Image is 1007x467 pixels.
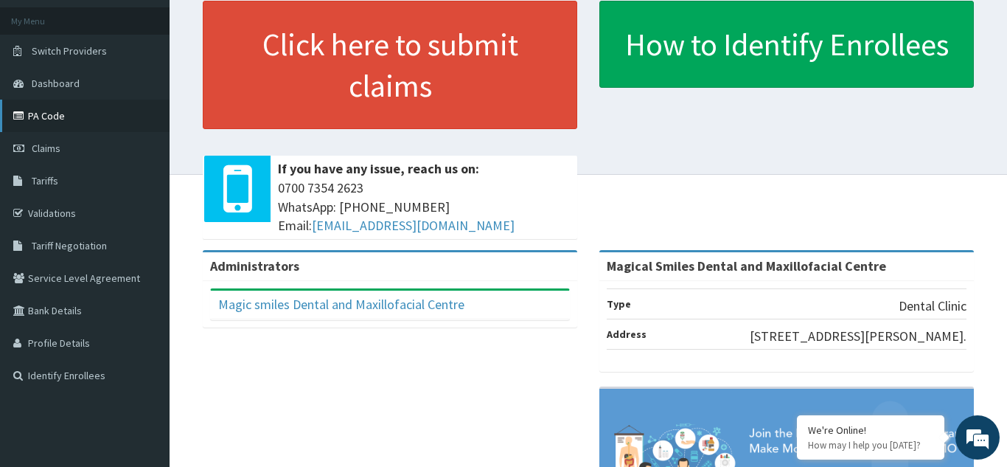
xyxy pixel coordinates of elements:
[32,44,107,58] span: Switch Providers
[899,297,966,316] p: Dental Clinic
[86,139,203,288] span: We're online!
[750,327,966,346] p: [STREET_ADDRESS][PERSON_NAME].
[278,160,479,177] b: If you have any issue, reach us on:
[7,311,281,362] textarea: Type your message and hit 'Enter'
[242,7,277,43] div: Minimize live chat window
[312,217,515,234] a: [EMAIL_ADDRESS][DOMAIN_NAME]
[218,296,464,313] a: Magic smiles Dental and Maxillofacial Centre
[77,83,248,102] div: Chat with us now
[32,142,60,155] span: Claims
[32,174,58,187] span: Tariffs
[808,439,933,452] p: How may I help you today?
[32,239,107,252] span: Tariff Negotiation
[607,328,647,341] b: Address
[203,1,577,129] a: Click here to submit claims
[607,297,631,311] b: Type
[210,257,299,274] b: Administrators
[32,77,80,90] span: Dashboard
[599,1,974,88] a: How to Identify Enrollees
[808,423,933,437] div: We're Online!
[27,74,60,111] img: d_794563401_company_1708531726252_794563401
[278,179,570,235] span: 0700 7354 2623 WhatsApp: [PHONE_NUMBER] Email:
[607,257,886,274] strong: Magical Smiles Dental and Maxillofacial Centre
